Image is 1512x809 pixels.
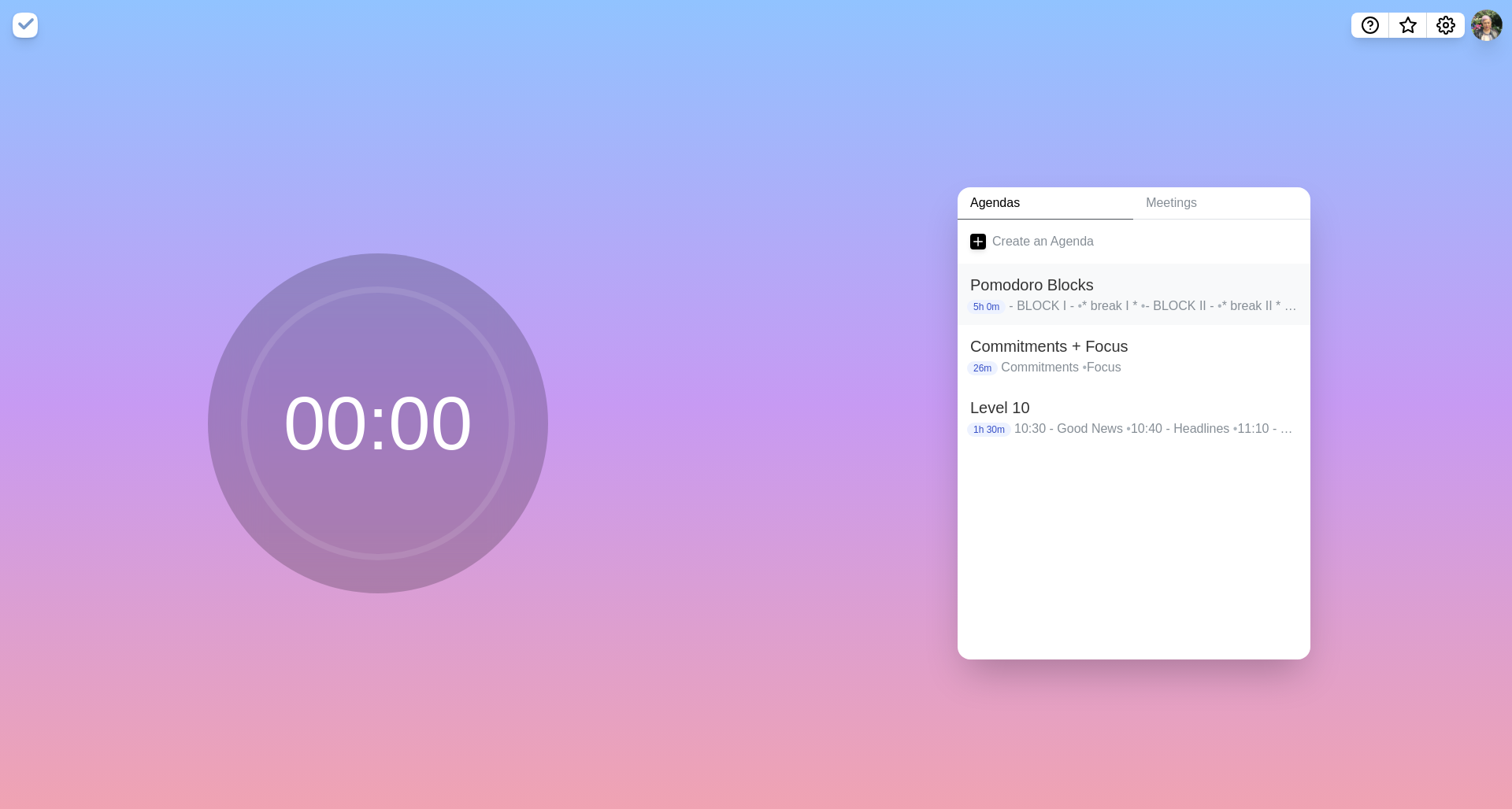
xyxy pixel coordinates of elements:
a: Meetings [1133,187,1310,220]
button: What’s new [1389,13,1427,38]
span: • [1217,299,1222,312]
span: • [1126,422,1131,435]
button: Settings [1427,13,1465,38]
span: • [1141,299,1146,312]
span: • [1078,299,1083,312]
p: - BLOCK I - * break I * - BLOCK II - * break II * - BLOCK III- * break III* - BLOCK IV - * break ... [1009,297,1298,316]
p: 10:30 - Good News 10:40 - Headlines 11:10 - To-Dos 11:15 - IDS Prioritization 11:20 - IDS Discuss... [1014,419,1298,438]
button: Help [1351,13,1389,38]
p: 26m [967,361,998,375]
span: • [1233,422,1238,435]
h2: Commitments + Focus [970,334,1298,358]
a: Create an Agenda [958,220,1310,264]
p: Commitments Focus [1001,358,1298,377]
h2: Level 10 [970,396,1298,419]
p: 5h 0m [967,300,1006,314]
a: Agendas [958,187,1133,220]
h2: Pomodoro Blocks [970,273,1298,297]
p: 1h 30m [967,423,1011,437]
span: • [1082,360,1087,374]
img: timeblocks logo [13,13,38,38]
